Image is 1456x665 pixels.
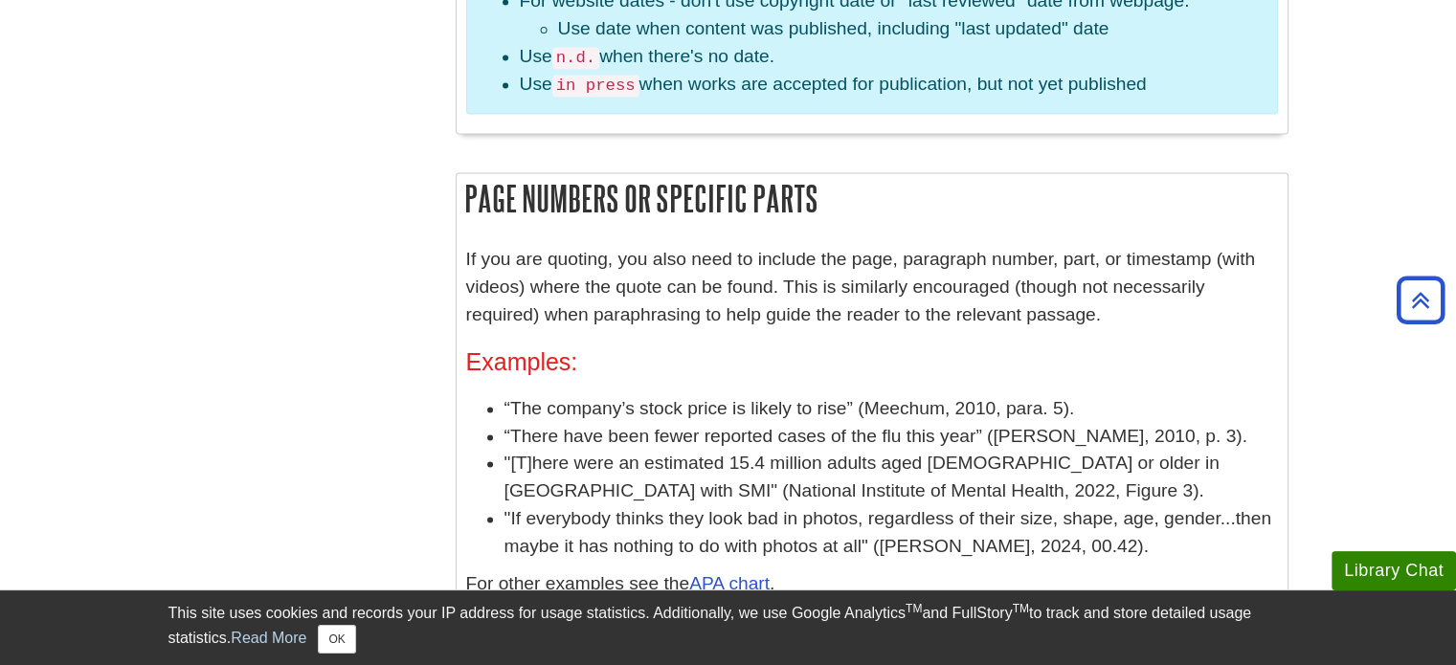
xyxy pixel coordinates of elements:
li: "[T]here were an estimated 15.4 million adults aged [DEMOGRAPHIC_DATA] or older in [GEOGRAPHIC_DA... [504,450,1278,505]
li: Use when there's no date. [520,43,1263,71]
p: If you are quoting, you also need to include the page, paragraph number, part, or timestamp (with... [466,246,1278,328]
code: in press [552,75,639,97]
code: n.d. [552,47,599,69]
a: Read More [231,630,306,646]
p: For other examples see the . [466,570,1278,598]
h3: Examples: [466,348,1278,376]
a: Back to Top [1390,287,1451,313]
h2: Page Numbers or Specific Parts [457,173,1288,224]
a: APA chart [689,573,770,593]
sup: TM [1013,602,1029,615]
button: Close [318,625,355,654]
li: “There have been fewer reported cases of the flu this year” ([PERSON_NAME], 2010, p. 3). [504,423,1278,451]
div: This site uses cookies and records your IP address for usage statistics. Additionally, we use Goo... [168,602,1288,654]
li: Use date when content was published, including "last updated" date [558,15,1263,43]
sup: TM [906,602,922,615]
li: “The company’s stock price is likely to rise” (Meechum, 2010, para. 5). [504,395,1278,423]
button: Library Chat [1332,551,1456,590]
li: Use when works are accepted for publication, but not yet published [520,71,1263,99]
li: "If everybody thinks they look bad in photos, regardless of their size, shape, age, gender...then... [504,505,1278,561]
